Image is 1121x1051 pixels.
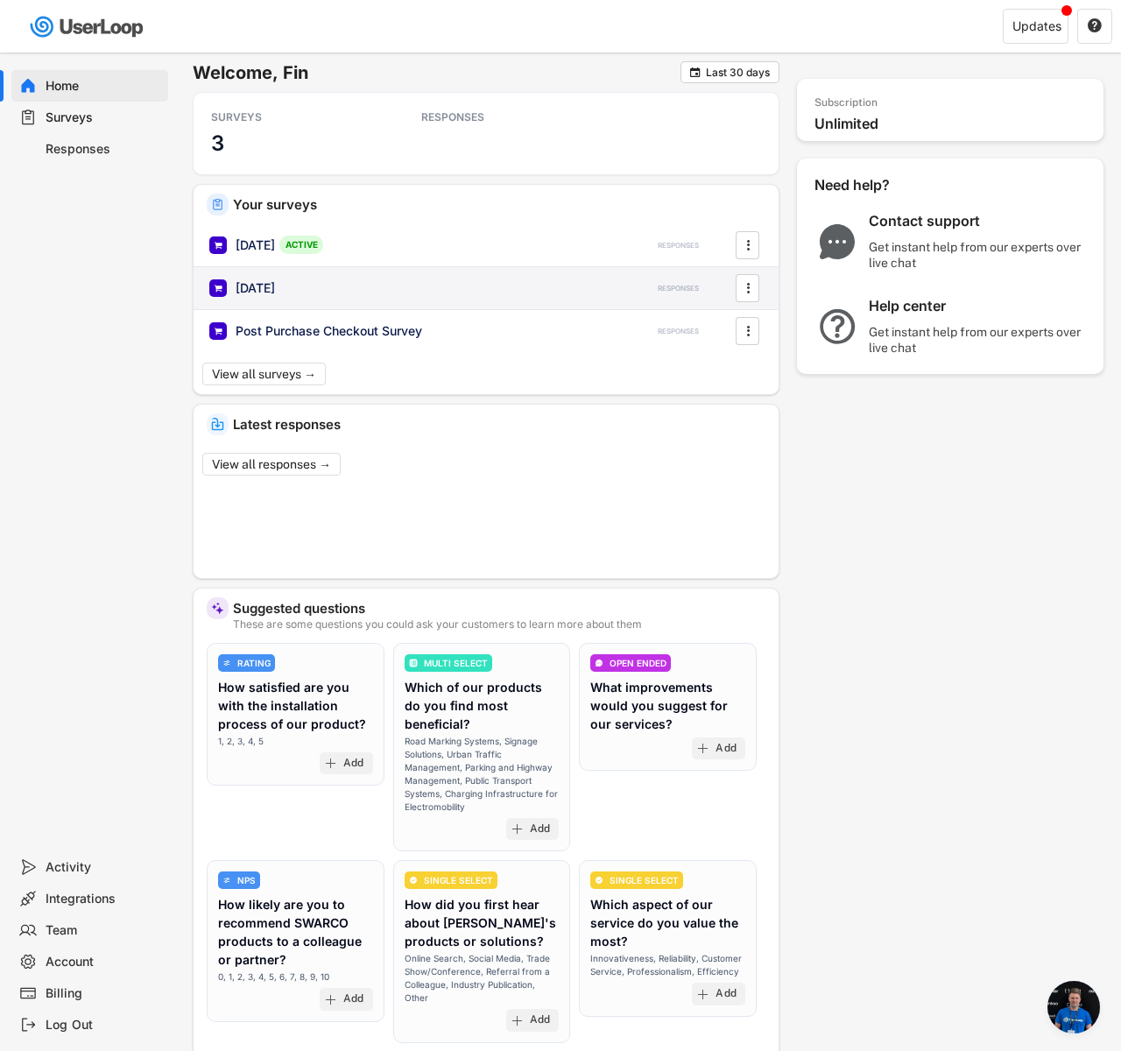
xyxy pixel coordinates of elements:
button:  [1087,18,1103,34]
div: [DATE] [236,236,275,254]
div: RESPONSES [421,110,579,124]
text:  [746,236,750,254]
div: RESPONSES [658,241,699,250]
img: MagicMajor%20%28Purple%29.svg [211,602,224,615]
div: Log Out [46,1017,161,1033]
div: OPEN ENDED [610,659,666,667]
div: Home [46,78,161,95]
div: Surveys [46,109,161,126]
div: Add [716,987,737,1001]
a: Open chat [1047,981,1100,1033]
div: Add [530,822,551,836]
button:  [739,275,757,301]
div: Account [46,954,161,970]
div: Updates [1012,20,1061,32]
h3: 3 [211,130,224,157]
div: What improvements would you suggest for our services? [590,678,745,733]
div: Latest responses [233,418,765,431]
div: Get instant help from our experts over live chat [869,239,1088,271]
div: Which aspect of our service do you value the most? [590,895,745,950]
div: Contact support [869,212,1088,230]
div: Online Search, Social Media, Trade Show/Conference, Referral from a Colleague, Industry Publicati... [405,952,560,1005]
div: SINGLE SELECT [610,876,679,885]
div: Integrations [46,891,161,907]
div: Add [530,1013,551,1027]
div: RATING [237,659,271,667]
div: These are some questions you could ask your customers to learn more about them [233,619,765,630]
div: Add [343,992,364,1006]
text:  [690,66,701,79]
div: NPS [237,876,256,885]
button: View all surveys → [202,363,326,385]
div: Billing [46,985,161,1002]
div: [DATE] [236,279,275,297]
img: AdjustIcon.svg [222,876,231,885]
div: How likely are you to recommend SWARCO products to a colleague or partner? [218,895,373,969]
div: 0, 1, 2, 3, 4, 5, 6, 7, 8, 9, 10 [218,970,329,984]
h6: Welcome, Fin [193,61,680,84]
img: ListMajor.svg [409,659,418,667]
button:  [739,232,757,258]
div: SURVEYS [211,110,369,124]
text:  [1088,18,1102,33]
img: ChatMajor.svg [814,224,860,259]
div: Your surveys [233,198,765,211]
img: ConversationMinor.svg [595,659,603,667]
div: ACTIVE [279,236,323,254]
img: CircleTickMinorWhite.svg [409,876,418,885]
img: IncomingMajor.svg [211,418,224,431]
div: Get instant help from our experts over live chat [869,324,1088,356]
div: Innovativeness, Reliability, Customer Service, Professionalism, Efficiency [590,952,745,978]
div: RESPONSES [658,284,699,293]
div: MULTI SELECT [424,659,488,667]
div: Post Purchase Checkout Survey [236,322,422,340]
div: RESPONSES [658,327,699,336]
div: Need help? [814,176,937,194]
div: Team [46,922,161,939]
div: Responses [46,141,161,158]
img: CircleTickMinorWhite.svg [595,876,603,885]
text:  [746,321,750,340]
div: Add [716,742,737,756]
div: Unlimited [814,115,1095,133]
div: 1, 2, 3, 4, 5 [218,735,264,748]
div: Help center [869,297,1088,315]
div: SINGLE SELECT [424,876,493,885]
div: How satisfied are you with the installation process of our product? [218,678,373,733]
div: Subscription [814,96,878,110]
div: Last 30 days [706,67,770,78]
img: QuestionMarkInverseMajor.svg [814,309,860,344]
div: Which of our products do you find most beneficial? [405,678,560,733]
img: userloop-logo-01.svg [26,9,150,45]
div: How did you first hear about [PERSON_NAME]'s products or solutions? [405,895,560,950]
button:  [739,318,757,344]
text:  [746,279,750,297]
button: View all responses → [202,453,341,476]
div: Suggested questions [233,602,765,615]
img: AdjustIcon.svg [222,659,231,667]
div: Road Marking Systems, Signage Solutions, Urban Traffic Management, Parking and Highway Management... [405,735,560,814]
button:  [688,66,702,79]
div: Add [343,757,364,771]
div: Activity [46,859,161,876]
